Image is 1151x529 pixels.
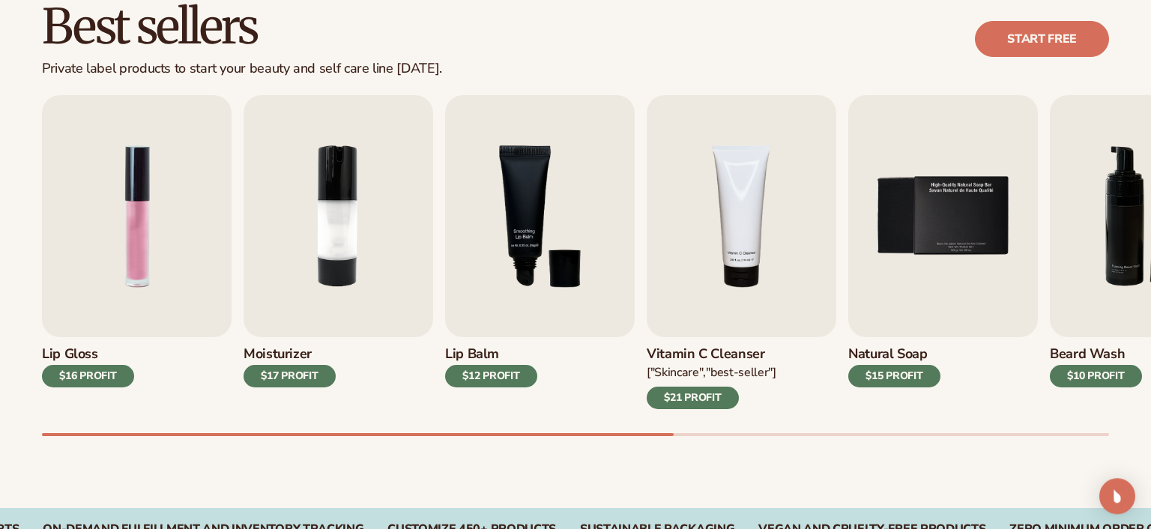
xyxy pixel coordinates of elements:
div: ["Skincare","Best-seller"] [647,365,776,381]
h3: Lip Gloss [42,346,134,363]
a: 4 / 9 [647,95,836,409]
h3: Vitamin C Cleanser [647,346,776,363]
h2: Best sellers [42,1,442,52]
div: $17 PROFIT [244,365,336,387]
h3: Moisturizer [244,346,336,363]
a: 3 / 9 [445,95,635,409]
a: 2 / 9 [244,95,433,409]
a: 1 / 9 [42,95,232,409]
div: $21 PROFIT [647,387,739,409]
a: 5 / 9 [848,95,1038,409]
div: $16 PROFIT [42,365,134,387]
div: $10 PROFIT [1050,365,1142,387]
h3: Natural Soap [848,346,940,363]
div: Private label products to start your beauty and self care line [DATE]. [42,61,442,77]
h3: Lip Balm [445,346,537,363]
div: $15 PROFIT [848,365,940,387]
h3: Beard Wash [1050,346,1142,363]
div: Open Intercom Messenger [1099,478,1135,514]
div: $12 PROFIT [445,365,537,387]
a: Start free [975,21,1109,57]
